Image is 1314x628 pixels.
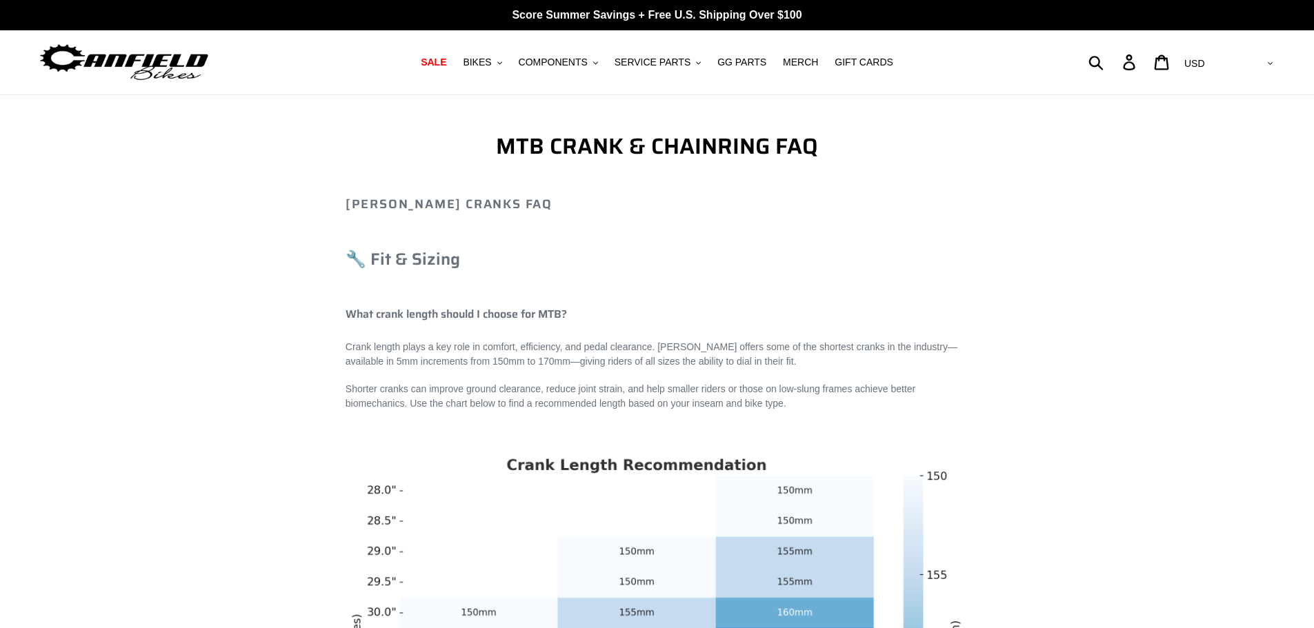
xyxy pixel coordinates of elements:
h3: 🔧 Fit & Sizing [346,250,968,270]
input: Search [1096,47,1131,77]
button: BIKES [456,53,508,72]
a: GG PARTS [710,53,773,72]
h1: MTB CRANK & CHAINRING FAQ [346,133,968,159]
span: GIFT CARDS [835,57,893,68]
a: MERCH [776,53,825,72]
span: BIKES [463,57,491,68]
span: MERCH [783,57,818,68]
a: SALE [414,53,453,72]
h4: What crank length should I choose for MTB? [346,307,968,321]
span: COMPONENTS [519,57,588,68]
img: Canfield Bikes [38,41,210,84]
h2: [PERSON_NAME] Cranks FAQ [346,197,968,212]
button: COMPONENTS [512,53,605,72]
span: GG PARTS [717,57,766,68]
button: SERVICE PARTS [608,53,708,72]
span: SERVICE PARTS [615,57,690,68]
p: Crank length plays a key role in comfort, efficiency, and pedal clearance. [PERSON_NAME] offers s... [346,340,968,369]
p: Shorter cranks can improve ground clearance, reduce joint strain, and help smaller riders or thos... [346,382,968,411]
a: GIFT CARDS [828,53,900,72]
span: SALE [421,57,446,68]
